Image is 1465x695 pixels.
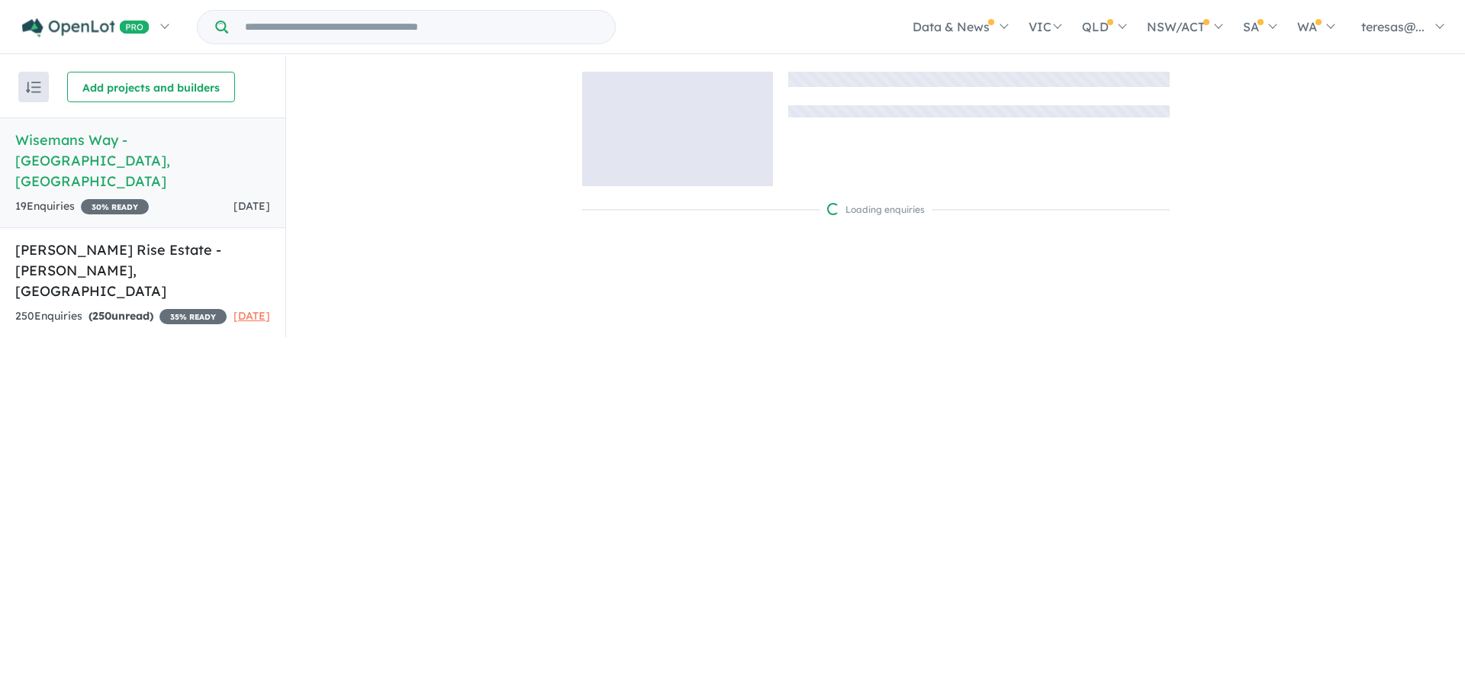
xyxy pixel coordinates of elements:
span: 30 % READY [81,199,149,214]
div: 19 Enquir ies [15,198,149,216]
input: Try estate name, suburb, builder or developer [231,11,612,43]
div: 250 Enquir ies [15,307,227,326]
span: 250 [92,309,111,323]
span: 35 % READY [159,309,227,324]
h5: Wisemans Way - [GEOGRAPHIC_DATA] , [GEOGRAPHIC_DATA] [15,130,270,191]
span: teresas@... [1361,19,1425,34]
h5: [PERSON_NAME] Rise Estate - [PERSON_NAME] , [GEOGRAPHIC_DATA] [15,240,270,301]
div: Loading enquiries [827,202,925,217]
button: Add projects and builders [67,72,235,102]
strong: ( unread) [89,309,153,323]
span: [DATE] [233,309,270,323]
img: sort.svg [26,82,41,93]
img: Openlot PRO Logo White [22,18,150,37]
span: [DATE] [233,199,270,213]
